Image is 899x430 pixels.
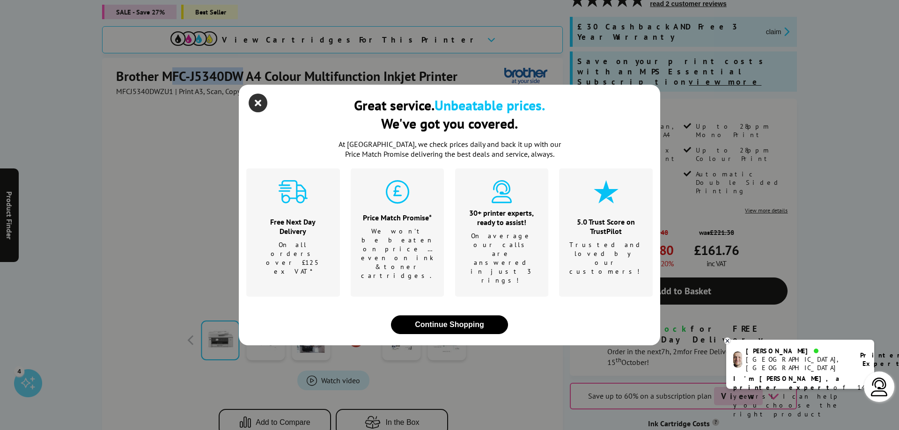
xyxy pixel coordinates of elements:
[332,139,567,159] p: At [GEOGRAPHIC_DATA], we check prices daily and back it up with our Price Match Promise deliverin...
[258,241,328,276] p: On all orders over £125 ex VAT*
[733,374,842,392] b: I'm [PERSON_NAME], a printer expert
[467,208,537,227] div: 30+ printer experts, ready to assist!
[361,213,434,222] div: Price Match Promise*
[391,315,508,334] button: close modal
[733,374,867,419] p: of 14 years! I can help you choose the right product
[251,96,265,110] button: close modal
[733,351,742,368] img: ashley-livechat.png
[435,96,545,114] b: Unbeatable prices.
[569,217,643,236] div: 5.0 Trust Score on TrustPilot
[569,241,643,276] p: Trusted and loved by our customers!
[467,232,537,285] p: On average our calls are answered in just 3 rings!
[746,347,848,355] div: [PERSON_NAME]
[361,227,434,280] p: We won't be beaten on price …even on ink & toner cartridges.
[870,378,889,396] img: user-headset-light.svg
[258,217,328,236] div: Free Next Day Delivery
[746,355,848,372] div: [GEOGRAPHIC_DATA], [GEOGRAPHIC_DATA]
[354,96,545,132] div: Great service. We've got you covered.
